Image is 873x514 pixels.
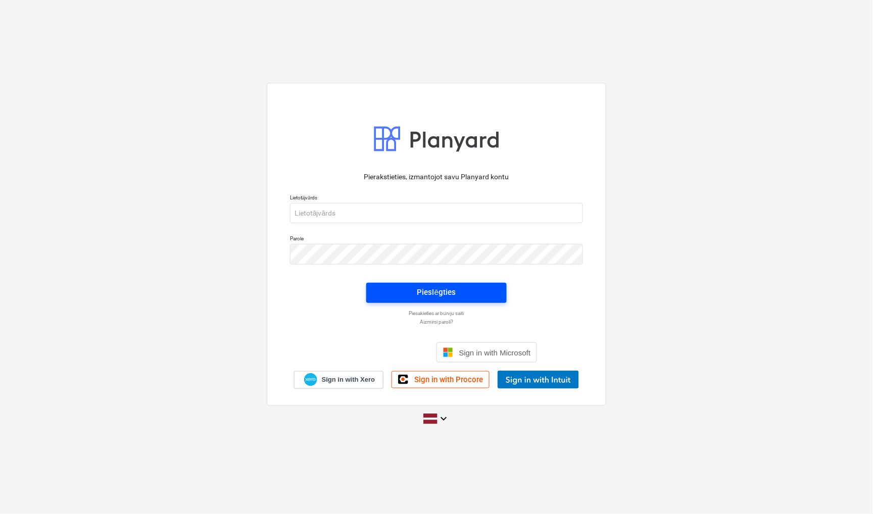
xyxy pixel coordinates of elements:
p: Parole [290,235,583,244]
p: Pierakstieties, izmantojot savu Planyard kontu [290,172,583,182]
a: Aizmirsi paroli? [285,319,588,325]
div: Pieslēgties [417,286,456,299]
span: Sign in with Microsoft [459,348,531,357]
span: Sign in with Procore [414,375,483,384]
i: keyboard_arrow_down [438,413,450,425]
img: Xero logo [304,373,317,387]
iframe: Sign in with Google Button [331,341,433,364]
a: Sign in with Procore [392,371,490,388]
button: Pieslēgties [366,283,507,303]
input: Lietotājvārds [290,203,583,223]
span: Sign in with Xero [322,375,375,384]
iframe: Chat Widget [822,466,873,514]
p: Lietotājvārds [290,194,583,203]
a: Piesakieties ar burvju saiti [285,310,588,317]
a: Sign in with Xero [294,371,384,389]
img: Microsoft logo [443,347,453,357]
